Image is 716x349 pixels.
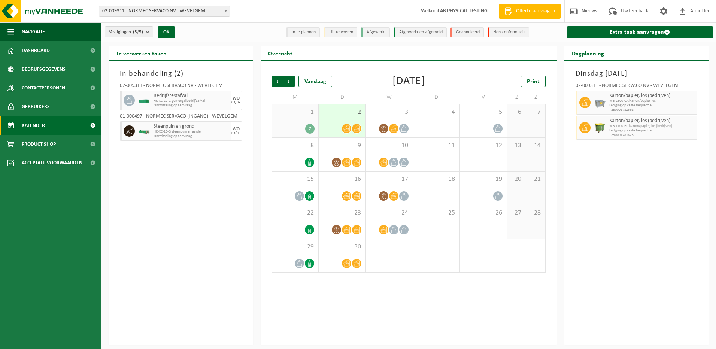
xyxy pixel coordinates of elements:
[370,175,409,183] span: 17
[450,27,484,37] li: Geannuleerd
[594,97,606,108] img: WB-2500-GAL-GY-01
[177,70,181,78] span: 2
[322,108,362,116] span: 2
[139,128,150,134] img: HK-XC-10-GN-00
[22,135,56,154] span: Product Shop
[272,91,319,104] td: M
[139,98,150,103] img: HK-XC-20-GN-00
[514,7,557,15] span: Offerte aanvragen
[276,108,315,116] span: 1
[298,76,332,87] div: Vandaag
[511,175,522,183] span: 20
[233,96,240,101] div: WO
[417,175,456,183] span: 18
[530,142,541,150] span: 14
[105,26,153,37] button: Vestigingen(5/5)
[609,128,695,133] span: Lediging op vaste frequentie
[507,91,526,104] td: Z
[154,103,229,108] span: Omwisseling op aanvraag
[521,76,546,87] a: Print
[231,131,240,135] div: 03/09
[417,209,456,217] span: 25
[272,76,283,87] span: Vorige
[283,76,295,87] span: Volgende
[120,68,242,79] h3: In behandeling ( )
[527,79,540,85] span: Print
[413,91,460,104] td: D
[324,27,357,37] li: Uit te voeren
[576,83,698,91] div: 02-009311 - NORMEC SERVACO NV - WEVELGEM
[120,114,242,121] div: 01-000497 - NORMEC SERVACO (INGANG) - WEVELGEM
[154,134,229,139] span: Omwisseling op aanvraag
[120,83,242,91] div: 02-009311 - NORMEC SERVACO NV - WEVELGEM
[99,6,230,16] span: 02-009311 - NORMEC SERVACO NV - WEVELGEM
[511,108,522,116] span: 6
[22,22,45,41] span: Navigatie
[154,93,229,99] span: Bedrijfsrestafval
[417,142,456,150] span: 11
[464,209,503,217] span: 26
[567,26,713,38] a: Extra taak aanvragen
[488,27,529,37] li: Non-conformiteit
[154,99,229,103] span: HK-XC-20-G gemengd bedrijfsafval
[22,154,82,172] span: Acceptatievoorwaarden
[133,30,143,34] count: (5/5)
[361,27,390,37] li: Afgewerkt
[366,91,413,104] td: W
[499,4,561,19] a: Offerte aanvragen
[511,142,522,150] span: 13
[609,124,695,128] span: WB-1100-HP karton/papier, los (bedrijven)
[276,175,315,183] span: 15
[594,122,606,133] img: WB-1100-HPE-GN-50
[464,175,503,183] span: 19
[276,142,315,150] span: 8
[231,101,240,104] div: 03/09
[392,76,425,87] div: [DATE]
[22,97,50,116] span: Gebruikers
[417,108,456,116] span: 4
[322,209,362,217] span: 23
[530,108,541,116] span: 7
[276,243,315,251] span: 29
[261,46,300,60] h2: Overzicht
[154,124,229,130] span: Steenpuin en grond
[109,46,174,60] h2: Te verwerken taken
[511,209,522,217] span: 27
[286,27,320,37] li: In te plannen
[460,91,507,104] td: V
[322,243,362,251] span: 30
[22,116,45,135] span: Kalender
[530,209,541,217] span: 28
[158,26,175,38] button: OK
[233,127,240,131] div: WO
[464,108,503,116] span: 5
[319,91,366,104] td: D
[609,93,695,99] span: Karton/papier, los (bedrijven)
[322,175,362,183] span: 16
[370,108,409,116] span: 3
[109,27,143,38] span: Vestigingen
[370,209,409,217] span: 24
[609,108,695,112] span: T250001781668
[438,8,488,14] strong: LAB PHYSICAL TESTING
[22,60,66,79] span: Bedrijfsgegevens
[609,103,695,108] span: Lediging op vaste frequentie
[609,118,695,124] span: Karton/papier, los (bedrijven)
[576,68,698,79] h3: Dinsdag [DATE]
[530,175,541,183] span: 21
[22,41,50,60] span: Dashboard
[22,79,65,97] span: Contactpersonen
[609,99,695,103] span: WB-2500-GA karton/papier, los
[322,142,362,150] span: 9
[609,133,695,137] span: T250001781823
[464,142,503,150] span: 12
[370,142,409,150] span: 10
[305,124,315,134] div: 2
[99,6,230,17] span: 02-009311 - NORMEC SERVACO NV - WEVELGEM
[154,130,229,134] span: HK-XC-10-G steen puin en aarde
[394,27,447,37] li: Afgewerkt en afgemeld
[276,209,315,217] span: 22
[564,46,612,60] h2: Dagplanning
[526,91,545,104] td: Z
